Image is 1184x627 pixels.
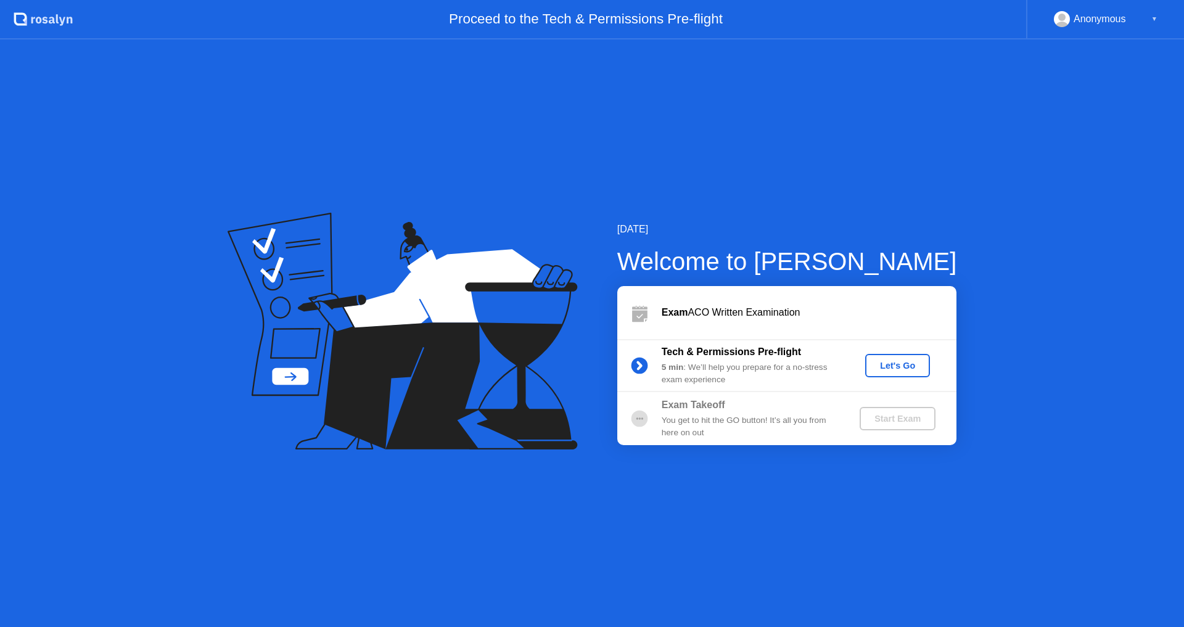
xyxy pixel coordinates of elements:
div: ▼ [1151,11,1157,27]
div: Welcome to [PERSON_NAME] [617,243,957,280]
div: [DATE] [617,222,957,237]
div: : We’ll help you prepare for a no-stress exam experience [662,361,839,387]
div: You get to hit the GO button! It’s all you from here on out [662,414,839,440]
b: 5 min [662,363,684,372]
div: ACO Written Examination [662,305,956,320]
div: Let's Go [870,361,925,371]
div: Anonymous [1074,11,1126,27]
div: Start Exam [865,414,931,424]
button: Start Exam [860,407,935,430]
b: Tech & Permissions Pre-flight [662,346,801,357]
b: Exam [662,307,688,318]
b: Exam Takeoff [662,400,725,410]
button: Let's Go [865,354,930,377]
